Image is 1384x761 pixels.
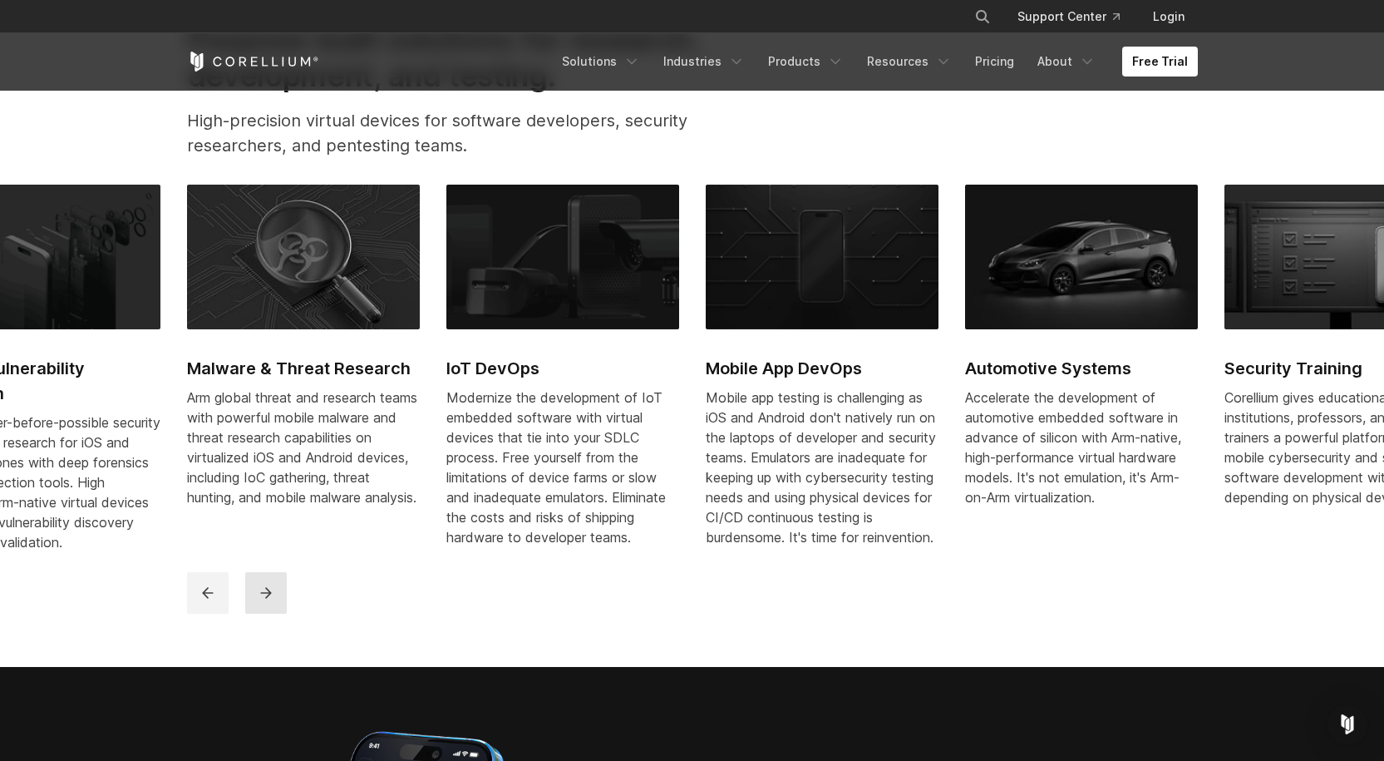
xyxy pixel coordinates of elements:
[446,388,679,547] div: Modernize the development of IoT embedded software with virtual devices that tie into your SDLC p...
[1027,47,1106,77] a: About
[1122,47,1198,77] a: Free Trial
[187,572,229,614] button: previous
[1327,704,1367,744] div: Open Intercom Messenger
[1140,2,1198,32] a: Login
[653,47,755,77] a: Industries
[552,47,650,77] a: Solutions
[965,388,1198,507] p: Accelerate the development of automotive embedded software in advance of silicon with Arm-native,...
[965,356,1198,381] h2: Automotive Systems
[706,185,938,567] a: Mobile App DevOps Mobile App DevOps Mobile app testing is challenging as iOS and Android don't na...
[706,388,938,547] div: Mobile app testing is challenging as iOS and Android don't natively run on the laptops of develop...
[965,185,1198,329] img: Automotive Systems
[187,185,420,527] a: Malware & Threat Research Malware & Threat Research Arm global threat and research teams with pow...
[968,2,997,32] button: Search
[954,2,1198,32] div: Navigation Menu
[245,572,287,614] button: next
[706,356,938,381] h2: Mobile App DevOps
[187,52,319,72] a: Corellium Home
[857,47,962,77] a: Resources
[187,388,420,507] div: Arm global threat and research teams with powerful mobile malware and threat research capabilitie...
[446,185,679,567] a: IoT DevOps IoT DevOps Modernize the development of IoT embedded software with virtual devices tha...
[706,185,938,329] img: Mobile App DevOps
[758,47,854,77] a: Products
[446,185,679,329] img: IoT DevOps
[446,356,679,381] h2: IoT DevOps
[1004,2,1133,32] a: Support Center
[187,185,420,329] img: Malware & Threat Research
[965,185,1198,541] a: Automotive Systems Automotive Systems Accelerate the development of automotive embedded software ...
[965,47,1024,77] a: Pricing
[187,356,420,381] h2: Malware & Threat Research
[187,108,754,158] p: High-precision virtual devices for software developers, security researchers, and pentesting teams.
[552,47,1198,77] div: Navigation Menu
